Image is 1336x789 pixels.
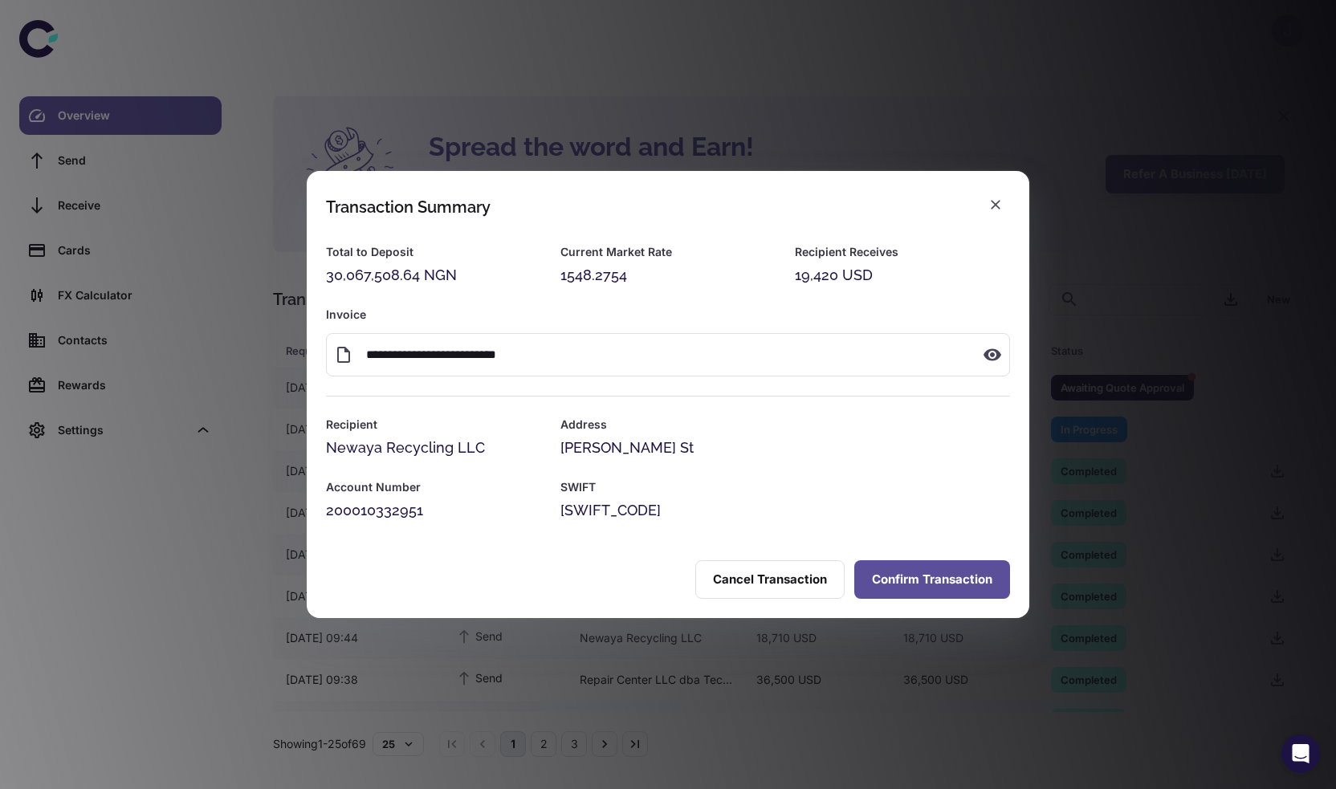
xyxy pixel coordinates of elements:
button: Confirm Transaction [854,560,1010,599]
div: 200010332951 [326,499,541,522]
div: 30,067,508.64 NGN [326,264,541,287]
h6: Invoice [326,306,1010,323]
h6: Recipient Receives [795,243,1010,261]
h6: Account Number [326,478,541,496]
div: [SWIFT_CODE] [560,499,1010,522]
h6: Address [560,416,1010,433]
div: 1548.2754 [560,264,776,287]
button: Cancel Transaction [695,560,845,599]
h6: SWIFT [560,478,1010,496]
div: Open Intercom Messenger [1281,734,1320,773]
h6: Total to Deposit [326,243,541,261]
h6: Recipient [326,416,541,433]
div: 19,420 USD [795,264,1010,287]
h6: Current Market Rate [560,243,776,261]
div: [PERSON_NAME] St [560,437,1010,459]
div: Newaya Recycling LLC [326,437,541,459]
div: Transaction Summary [326,197,491,217]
